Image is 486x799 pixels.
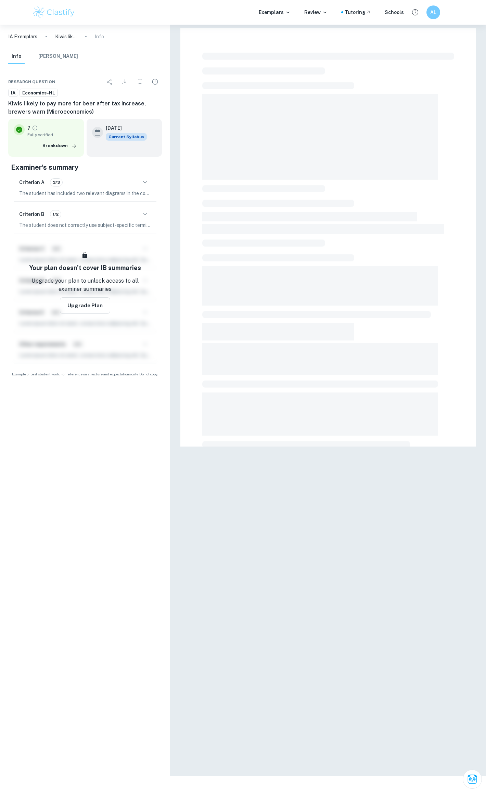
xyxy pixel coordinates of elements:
[106,124,141,132] h6: [DATE]
[27,124,30,132] p: 7
[19,179,44,186] h6: Criterion A
[9,90,18,96] span: IA
[32,125,38,131] a: Grade fully verified
[19,221,151,229] p: The student does not correctly use subject-specific terminology in one instance, as they incorrec...
[133,75,147,89] div: Bookmark
[426,5,440,19] button: AL
[148,75,162,89] div: Report issue
[60,297,110,314] button: Upgrade Plan
[26,277,144,293] p: Upgrade your plan to unlock access to all examiner summaries
[103,75,117,89] div: Share
[20,89,58,97] a: Economics-HL
[409,7,421,18] button: Help and Feedback
[430,9,437,16] h6: AL
[11,162,159,172] h5: Examiner's summary
[38,49,78,64] button: [PERSON_NAME]
[32,5,76,19] img: Clastify logo
[304,9,328,16] p: Review
[29,263,141,273] h6: Your plan doesn't cover IB summaries
[20,90,57,96] span: Economics-HL
[106,133,147,141] div: This exemplar is based on the current syllabus. Feel free to refer to it for inspiration/ideas wh...
[259,9,291,16] p: Exemplars
[8,372,162,377] span: Example of past student work. For reference on structure and expectations only. Do not copy.
[50,179,62,185] span: 3/3
[463,770,482,789] button: Ask Clai
[27,132,78,138] span: Fully verified
[55,33,77,40] p: Kiwis likely to pay more for beer after tax increase, brewers warn (Microeconomics)
[385,9,404,16] a: Schools
[8,49,25,64] button: Info
[8,89,18,97] a: IA
[8,79,55,85] span: Research question
[8,100,162,116] h6: Kiwis likely to pay more for beer after tax increase, brewers warn (Microeconomics)
[50,211,61,217] span: 1/2
[95,33,104,40] p: Info
[8,33,37,40] a: IA Exemplars
[19,190,151,197] p: The student has included two relevant diagrams in the commentary, which effectively illustrate th...
[106,133,147,141] span: Current Syllabus
[345,9,371,16] a: Tutoring
[19,210,44,218] h6: Criterion B
[41,141,78,151] button: Breakdown
[118,75,132,89] div: Download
